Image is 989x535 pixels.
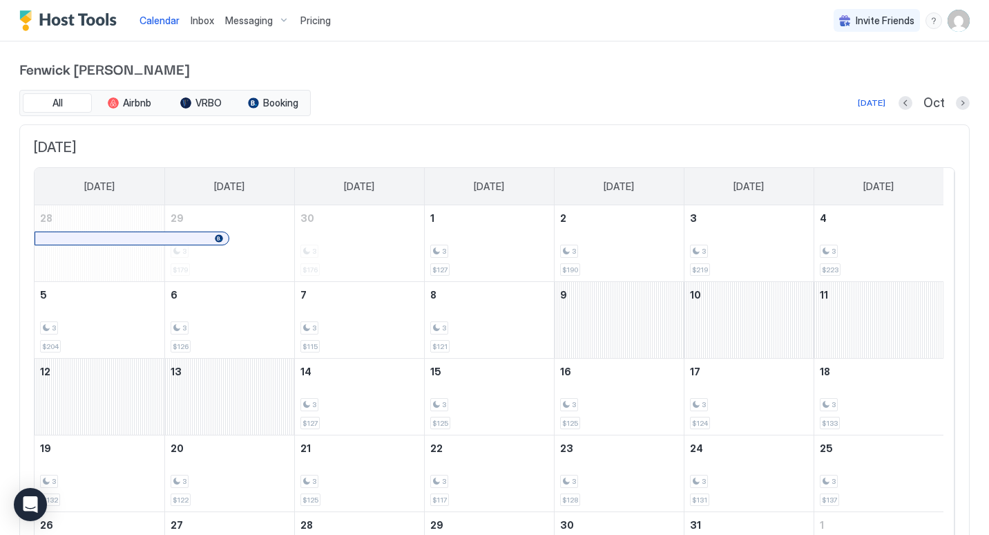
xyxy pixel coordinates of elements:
[956,96,970,110] button: Next month
[832,400,836,409] span: 3
[173,496,189,505] span: $122
[814,359,943,435] td: October 18, 2025
[899,96,912,110] button: Previous month
[560,212,566,224] span: 2
[690,289,701,301] span: 10
[822,265,838,274] span: $223
[195,97,222,109] span: VRBO
[330,168,388,205] a: Tuesday
[560,442,573,454] span: 23
[814,282,943,359] td: October 11, 2025
[52,477,56,486] span: 3
[14,488,47,521] div: Open Intercom Messenger
[294,282,424,359] td: October 7, 2025
[692,496,707,505] span: $131
[19,10,123,31] div: Host Tools Logo
[294,205,424,282] td: September 30, 2025
[430,289,436,301] span: 8
[425,435,554,461] a: October 22, 2025
[295,359,424,384] a: October 14, 2025
[35,435,164,512] td: October 19, 2025
[923,95,945,111] span: Oct
[300,442,311,454] span: 21
[171,442,184,454] span: 20
[35,359,164,384] a: October 12, 2025
[300,15,331,27] span: Pricing
[430,212,434,224] span: 1
[554,205,684,282] td: October 2, 2025
[40,212,52,224] span: 28
[430,366,441,377] span: 15
[832,247,836,256] span: 3
[35,435,164,461] a: October 19, 2025
[40,366,50,377] span: 12
[814,205,943,282] td: October 4, 2025
[702,247,706,256] span: 3
[35,282,164,359] td: October 5, 2025
[164,205,294,282] td: September 29, 2025
[425,359,554,384] a: October 15, 2025
[849,168,908,205] a: Saturday
[95,93,164,113] button: Airbnb
[856,95,887,111] button: [DATE]
[684,359,814,384] a: October 17, 2025
[295,282,424,308] a: October 7, 2025
[19,58,970,79] span: Fenwick [PERSON_NAME]
[35,282,164,308] a: October 5, 2025
[263,97,298,109] span: Booking
[442,400,446,409] span: 3
[165,435,294,461] a: October 20, 2025
[35,205,164,282] td: September 28, 2025
[702,477,706,486] span: 3
[554,359,684,435] td: October 16, 2025
[182,477,186,486] span: 3
[303,419,318,428] span: $127
[238,93,307,113] button: Booking
[474,180,504,193] span: [DATE]
[555,435,684,461] a: October 23, 2025
[442,477,446,486] span: 3
[165,359,294,384] a: October 13, 2025
[814,435,943,512] td: October 25, 2025
[300,519,313,531] span: 28
[312,477,316,486] span: 3
[140,13,180,28] a: Calendar
[165,205,294,231] a: September 29, 2025
[690,442,703,454] span: 24
[214,180,244,193] span: [DATE]
[424,435,554,512] td: October 22, 2025
[171,212,184,224] span: 29
[572,400,576,409] span: 3
[832,477,836,486] span: 3
[294,435,424,512] td: October 21, 2025
[42,342,59,351] span: $204
[140,15,180,26] span: Calendar
[295,435,424,461] a: October 21, 2025
[295,205,424,231] a: September 30, 2025
[312,323,316,332] span: 3
[23,93,92,113] button: All
[554,435,684,512] td: October 23, 2025
[225,15,273,27] span: Messaging
[300,289,307,301] span: 7
[303,342,318,351] span: $115
[820,366,830,377] span: 18
[200,168,258,205] a: Monday
[814,205,944,231] a: October 4, 2025
[300,212,314,224] span: 30
[173,342,189,351] span: $126
[555,205,684,231] a: October 2, 2025
[432,419,448,428] span: $125
[814,435,944,461] a: October 25, 2025
[171,519,183,531] span: 27
[555,359,684,384] a: October 16, 2025
[40,289,47,301] span: 5
[820,212,827,224] span: 4
[40,442,51,454] span: 19
[590,168,648,205] a: Thursday
[460,168,518,205] a: Wednesday
[684,205,814,231] a: October 3, 2025
[442,247,446,256] span: 3
[560,519,574,531] span: 30
[814,359,944,384] a: October 18, 2025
